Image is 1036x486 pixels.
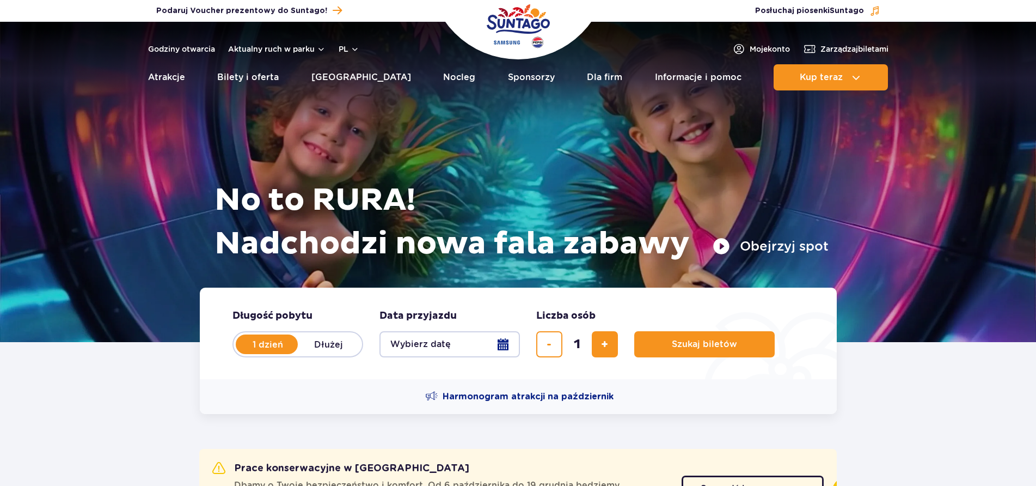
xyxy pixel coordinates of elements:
[425,390,614,403] a: Harmonogram atrakcji na październik
[592,331,618,357] button: dodaj bilet
[508,64,555,90] a: Sponsorzy
[803,42,888,56] a: Zarządzajbiletami
[634,331,775,357] button: Szukaj biletów
[298,333,360,356] label: Dłużej
[443,391,614,403] span: Harmonogram atrakcji na październik
[212,462,469,475] h2: Prace konserwacyjne w [GEOGRAPHIC_DATA]
[156,3,342,18] a: Podaruj Voucher prezentowy do Suntago!
[564,331,590,357] input: liczba biletów
[237,333,299,356] label: 1 dzień
[672,339,737,349] span: Szukaj biletów
[200,288,837,379] form: Planowanie wizyty w Park of Poland
[755,5,864,16] span: Posłuchaj piosenki
[655,64,741,90] a: Informacje i pomoc
[587,64,622,90] a: Dla firm
[830,7,864,15] span: Suntago
[156,5,327,16] span: Podaruj Voucher prezentowy do Suntago!
[774,64,888,90] button: Kup teraz
[217,64,279,90] a: Bilety i oferta
[732,42,790,56] a: Mojekonto
[536,331,562,357] button: usuń bilet
[800,72,843,82] span: Kup teraz
[148,44,215,54] a: Godziny otwarcia
[148,64,185,90] a: Atrakcje
[713,238,829,255] button: Obejrzyj spot
[379,309,457,323] span: Data przyjazdu
[379,331,520,357] button: Wybierz datę
[755,5,880,16] button: Posłuchaj piosenkiSuntago
[228,45,326,53] button: Aktualny ruch w parku
[820,44,888,54] span: Zarządzaj biletami
[536,309,596,323] span: Liczba osób
[311,64,411,90] a: [GEOGRAPHIC_DATA]
[214,179,829,266] h1: No to RURA! Nadchodzi nowa fala zabawy
[443,64,475,90] a: Nocleg
[339,44,359,54] button: pl
[232,309,312,323] span: Długość pobytu
[750,44,790,54] span: Moje konto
